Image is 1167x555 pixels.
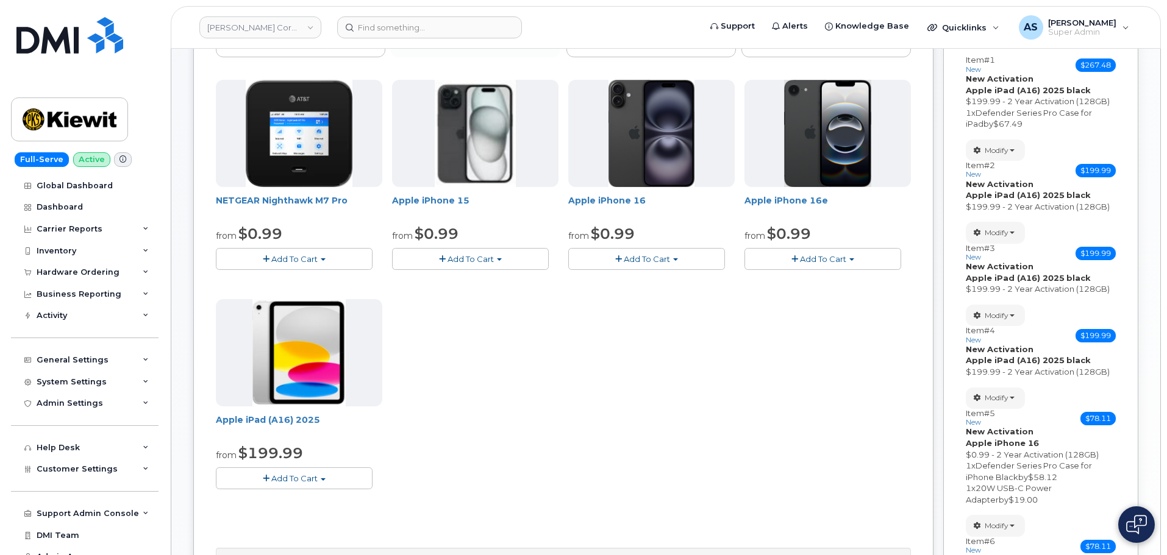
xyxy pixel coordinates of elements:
span: Defender Series Pro Case for iPad [966,108,1092,129]
a: NETGEAR Nighthawk M7 Pro [216,195,348,206]
button: Add To Cart [744,248,901,269]
span: $199.99 [1076,329,1116,342]
div: Apple iPhone 16e [744,194,911,219]
span: Modify [985,145,1008,156]
span: $0.99 [238,225,282,242]
strong: Apple iPad (A16) 2025 [966,273,1065,283]
h3: Item [966,55,995,73]
span: Add To Cart [800,254,846,264]
strong: Apple iPhone 16 [966,438,1039,448]
span: Add To Cart [271,254,318,264]
div: $199.99 - 2 Year Activation (128GB) [966,366,1116,378]
div: Quicklinks [919,15,1008,40]
span: $78.11 [1080,540,1116,553]
h3: Item [966,409,995,426]
span: #4 [984,325,995,335]
h3: Item [966,326,995,344]
h3: Item [966,244,995,261]
div: Apple iPhone 16 [568,194,735,219]
span: Quicklinks [942,23,987,32]
span: 1 [966,483,971,493]
small: from [392,230,413,241]
span: Support [721,20,755,32]
small: new [966,418,981,426]
span: 20W USB-C Power Adapter [966,483,1052,504]
span: #6 [984,536,995,546]
div: $199.99 - 2 Year Activation (128GB) [966,201,1116,213]
strong: New Activation [966,344,1033,354]
span: $267.48 [1076,58,1116,72]
button: Add To Cart [568,248,725,269]
strong: New Activation [966,261,1033,271]
small: new [966,546,981,554]
strong: Apple iPad (A16) 2025 [966,85,1065,95]
span: Modify [985,392,1008,403]
span: #1 [984,55,995,65]
div: $0.99 - 2 Year Activation (128GB) [966,449,1116,461]
span: Add To Cart [271,473,318,483]
span: $199.99 [1076,247,1116,260]
span: $0.99 [415,225,459,242]
button: Add To Cart [392,248,549,269]
span: 1 [966,108,971,118]
div: x by [966,483,1116,505]
div: Alexander Strull [1010,15,1138,40]
span: $78.11 [1080,412,1116,425]
button: Modify [966,140,1025,161]
div: x by [966,107,1116,130]
strong: black [1066,85,1091,95]
strong: black [1066,190,1091,200]
div: NETGEAR Nighthawk M7 Pro [216,194,382,219]
input: Find something... [337,16,522,38]
strong: New Activation [966,74,1033,83]
strong: black [1066,355,1091,365]
strong: New Activation [966,179,1033,189]
a: Apple iPhone 16 [568,195,646,206]
span: AS [1024,20,1038,35]
div: Apple iPhone 15 [392,194,559,219]
span: [PERSON_NAME] [1048,18,1116,27]
span: $19.00 [1008,495,1038,504]
button: Modify [966,305,1025,326]
img: iphone16e.png [784,80,872,187]
img: iphone15.jpg [435,80,516,187]
h3: Item [966,161,995,179]
strong: black [1066,273,1091,283]
span: Defender Series Pro Case for iPhone Black [966,461,1092,482]
img: nighthawk_m7_pro.png [246,80,353,187]
small: new [966,253,981,261]
div: $199.99 - 2 Year Activation (128GB) [966,283,1116,295]
a: Knowledge Base [816,14,918,38]
a: Kiewit Corporation [199,16,321,38]
small: new [966,336,981,344]
small: from [216,230,237,241]
img: iPad_A16.PNG [252,299,345,406]
small: from [744,230,765,241]
span: Modify [985,520,1008,531]
span: #2 [984,160,995,170]
a: Alerts [763,14,816,38]
a: Apple iPhone 15 [392,195,469,206]
small: from [568,230,589,241]
span: Add To Cart [624,254,670,264]
span: 1 [966,461,971,470]
img: Open chat [1126,515,1147,534]
span: Alerts [782,20,808,32]
span: $58.12 [1028,472,1057,482]
div: x by [966,460,1116,483]
span: $0.99 [767,225,811,242]
span: #3 [984,243,995,253]
span: $67.49 [993,119,1022,129]
a: Apple iPad (A16) 2025 [216,414,320,425]
span: Modify [985,227,1008,238]
small: from [216,450,237,461]
span: $199.99 [1076,164,1116,177]
span: #5 [984,408,995,418]
small: new [966,170,981,179]
h3: Item [966,537,995,554]
small: new [966,65,981,74]
span: $0.99 [591,225,635,242]
a: Support [702,14,763,38]
span: Add To Cart [448,254,494,264]
strong: New Activation [966,426,1033,436]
